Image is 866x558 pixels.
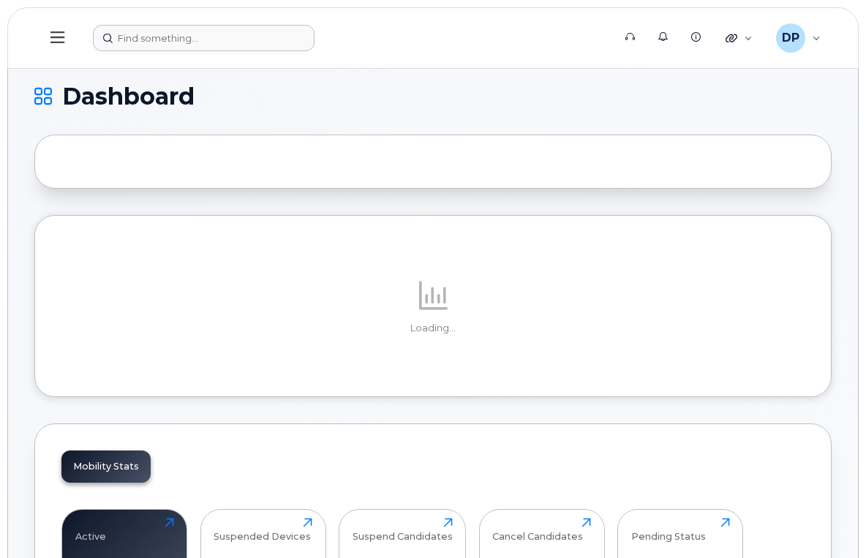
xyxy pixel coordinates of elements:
div: Active [75,518,106,542]
span: Dashboard [62,86,195,108]
p: Loading... [61,322,805,335]
div: Pending Status [631,518,706,542]
div: Suspend Candidates [353,518,453,542]
div: Cancel Candidates [492,518,583,542]
iframe: Messenger Launcher [802,494,855,547]
div: Suspended Devices [214,518,311,542]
